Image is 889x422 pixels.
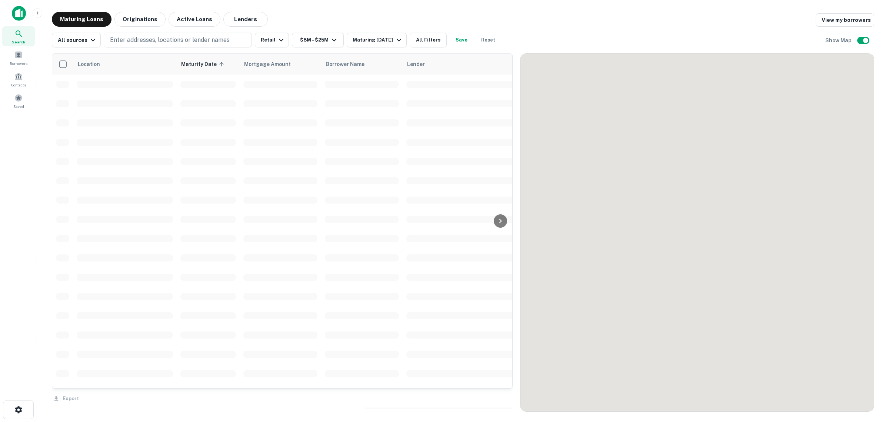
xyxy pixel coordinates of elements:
th: Maturity Date [177,54,240,75]
button: Retail [255,33,289,47]
span: Search [12,39,25,45]
a: Borrowers [2,48,35,68]
a: View my borrowers [816,13,874,27]
th: Lender [403,54,521,75]
span: Saved [13,103,24,109]
th: Mortgage Amount [240,54,321,75]
a: Contacts [2,69,35,89]
div: All sources [58,36,97,44]
div: 0 0 [520,54,874,411]
button: Maturing Loans [52,12,111,27]
button: Lenders [223,12,268,27]
th: Borrower Name [321,54,403,75]
p: Enter addresses, locations or lender names [110,36,230,44]
button: Maturing [DATE] [347,33,406,47]
h6: Show Map [825,36,853,44]
span: Borrower Name [326,60,364,69]
img: capitalize-icon.png [12,6,26,21]
button: Originations [114,12,166,27]
a: Saved [2,91,35,111]
button: Enter addresses, locations or lender names [104,33,252,47]
button: Save your search to get updates of matches that match your search criteria. [450,33,473,47]
th: Location [73,54,177,75]
span: Location [77,60,100,69]
button: All Filters [410,33,447,47]
iframe: Chat Widget [852,339,889,375]
button: Reset [476,33,500,47]
div: Maturing [DATE] [353,36,403,44]
span: Maturity Date [181,60,226,69]
button: $8M - $25M [292,33,344,47]
a: Search [2,26,35,46]
span: Lender [407,60,425,69]
span: Mortgage Amount [244,60,300,69]
button: All sources [52,33,101,47]
span: Borrowers [10,60,27,66]
button: Active Loans [169,12,220,27]
span: Contacts [11,82,26,88]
